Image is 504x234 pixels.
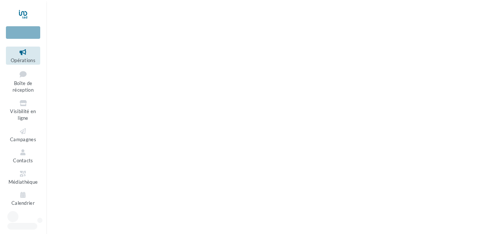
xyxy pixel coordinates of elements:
span: Campagnes [10,136,36,142]
a: Campagnes [6,126,40,144]
div: Nouvelle campagne [6,26,40,39]
span: Boîte de réception [13,80,34,93]
a: Calendrier [6,189,40,207]
a: Contacts [6,147,40,165]
a: Opérations [6,47,40,65]
span: Opérations [11,57,35,63]
span: Visibilité en ligne [10,108,36,121]
a: Médiathèque [6,168,40,186]
span: Contacts [13,157,33,163]
span: Médiathèque [8,179,38,185]
span: Calendrier [11,200,35,206]
a: Boîte de réception [6,68,40,95]
a: Visibilité en ligne [6,98,40,123]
